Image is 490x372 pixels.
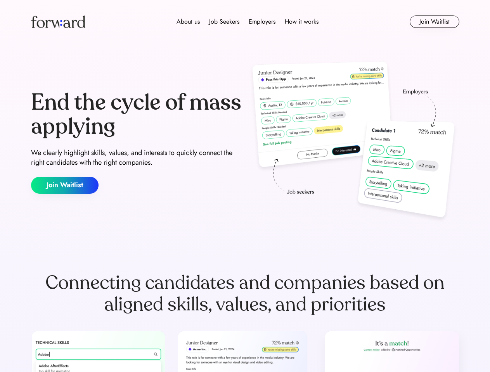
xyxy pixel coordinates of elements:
div: How it works [285,17,319,26]
div: Employers [249,17,275,26]
div: We clearly highlight skills, values, and interests to quickly connect the right candidates with t... [31,148,242,167]
button: Join Waitlist [31,177,99,194]
div: About us [177,17,200,26]
div: End the cycle of mass applying [31,91,242,138]
button: Join Waitlist [410,15,459,28]
img: Forward logo [31,15,85,28]
img: hero-image.png [248,59,459,226]
div: Job Seekers [209,17,239,26]
div: Connecting candidates and companies based on aligned skills, values, and priorities [31,272,459,315]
